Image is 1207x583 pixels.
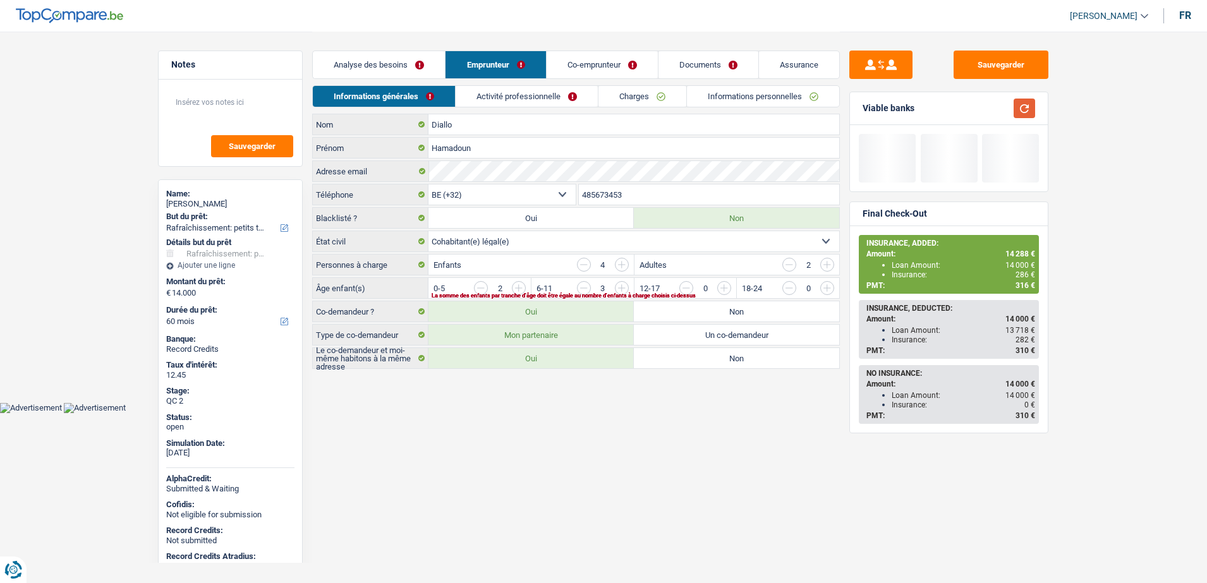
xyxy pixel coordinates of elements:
div: Loan Amount: [892,261,1035,270]
label: Âge enfant(s) [313,278,428,298]
div: 2 [803,261,814,269]
div: Insurance: [892,270,1035,279]
div: Insurance: [892,335,1035,344]
a: [PERSON_NAME] [1060,6,1148,27]
div: Not eligible for submission [166,510,294,520]
input: 401020304 [579,184,840,205]
img: TopCompare Logo [16,8,123,23]
div: QC 2 [166,396,294,406]
label: Prénom [313,138,428,158]
div: Accepted [166,562,294,572]
div: 12.45 [166,370,294,380]
div: 2 [494,284,506,292]
span: € [166,288,171,298]
label: But du prêt: [166,212,292,222]
a: Informations générales [313,86,455,107]
label: Non [634,208,839,228]
span: 14 288 € [1005,249,1035,258]
span: 14 000 € [1005,261,1035,270]
span: 316 € [1016,281,1035,290]
div: Viable banks [863,103,914,114]
div: Status: [166,412,294,423]
label: Type de co-demandeur [313,325,428,345]
div: Name: [166,189,294,199]
label: 0-5 [434,284,445,292]
span: 0 € [1024,400,1035,409]
label: Enfants [434,261,461,269]
button: Sauvegarder [954,51,1048,79]
div: PMT: [866,281,1035,290]
label: Oui [428,208,634,228]
label: Blacklisté ? [313,208,428,228]
span: 310 € [1016,411,1035,420]
div: PMT: [866,411,1035,420]
div: INSURANCE, DEDUCTED: [866,304,1035,313]
div: 4 [597,261,609,269]
span: 282 € [1016,335,1035,344]
button: Sauvegarder [211,135,293,157]
label: Un co-demandeur [634,325,839,345]
div: Record Credits Atradius: [166,551,294,562]
label: Non [634,301,839,322]
span: 310 € [1016,346,1035,355]
label: Non [634,348,839,368]
label: Durée du prêt: [166,305,292,315]
div: Simulation Date: [166,438,294,448]
div: fr [1179,9,1191,21]
div: Ajouter une ligne [166,261,294,270]
div: Record Credits [166,344,294,354]
div: Cofidis: [166,500,294,510]
div: Amount: [866,380,1035,388]
label: Téléphone [313,184,428,205]
div: Amount: [866,315,1035,323]
label: Nom [313,114,428,135]
a: Analyse des besoins [313,51,445,78]
div: Record Credits: [166,526,294,536]
h5: Notes [171,59,289,70]
label: Personnes à charge [313,255,428,275]
div: Final Check-Out [863,208,927,219]
span: 14 000 € [1005,380,1035,388]
a: Emprunteur [446,51,545,78]
div: AlphaCredit: [166,474,294,484]
a: Activité professionnelle [456,86,598,107]
div: Taux d'intérêt: [166,360,294,370]
label: Adresse email [313,161,428,181]
div: Submitted & Waiting [166,484,294,494]
label: Mon partenaire [428,325,634,345]
div: Amount: [866,249,1035,258]
img: Advertisement [64,403,126,413]
label: Adultes [640,261,667,269]
label: Le co-demandeur et moi-même habitons à la même adresse [313,348,428,368]
div: La somme des enfants par tranche d'âge doit être égale au nombre d'enfants à charge choisis ci-de... [432,293,797,298]
div: [PERSON_NAME] [166,199,294,209]
div: Banque: [166,334,294,344]
div: Insurance: [892,400,1035,409]
div: Détails but du prêt [166,237,294,248]
a: Assurance [759,51,839,78]
label: Montant du prêt: [166,277,292,287]
div: Not submitted [166,536,294,546]
div: PMT: [866,346,1035,355]
a: Documents [658,51,758,78]
span: 14 000 € [1005,315,1035,323]
label: État civil [313,231,428,251]
div: Loan Amount: [892,391,1035,400]
a: Charges [598,86,686,107]
span: 286 € [1016,270,1035,279]
div: INSURANCE, ADDED: [866,239,1035,248]
label: Oui [428,348,634,368]
span: Sauvegarder [229,142,276,150]
div: Stage: [166,386,294,396]
div: [DATE] [166,448,294,458]
span: 14 000 € [1005,391,1035,400]
div: open [166,422,294,432]
span: 13 718 € [1005,326,1035,335]
a: Informations personnelles [687,86,839,107]
a: Co-emprunteur [547,51,658,78]
div: NO INSURANCE: [866,369,1035,378]
label: Co-demandeur ? [313,301,428,322]
div: Loan Amount: [892,326,1035,335]
label: Oui [428,301,634,322]
span: [PERSON_NAME] [1070,11,1137,21]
